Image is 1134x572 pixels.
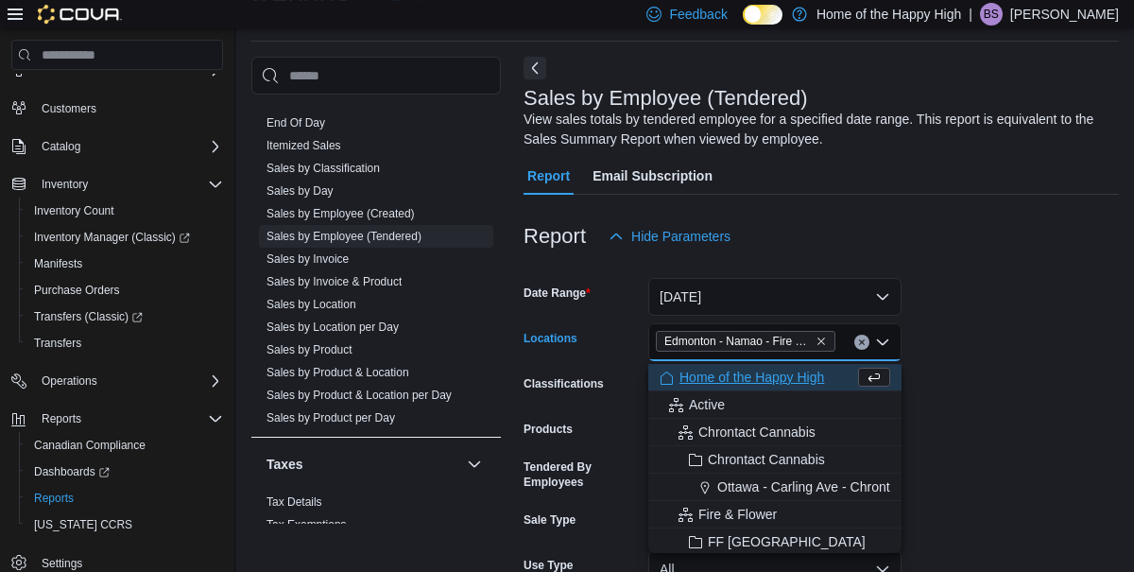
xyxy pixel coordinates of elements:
span: Fire & Flower [698,505,777,524]
span: Purchase Orders [26,279,223,302]
label: Locations [524,331,577,346]
span: Manifests [34,256,82,271]
a: Sales by Product per Day [266,411,395,425]
span: Inventory [34,173,223,196]
button: Taxes [266,455,459,474]
span: Transfers (Classic) [34,309,143,324]
button: Reports [34,407,89,430]
button: Close list of options [875,335,890,350]
span: Sales by Employee (Created) [266,206,415,221]
a: Transfers [26,332,89,355]
input: Dark Mode [743,5,782,25]
span: Ottawa - Carling Ave - Chrontact Cannabis [717,477,967,496]
span: Operations [34,370,223,392]
label: Products [524,422,573,437]
span: Sales by Product & Location per Day [266,388,452,403]
a: Tax Exemptions [266,518,347,531]
span: Sales by Location [266,297,356,312]
button: Manifests [19,251,231,277]
span: Reports [34,407,223,430]
button: Hide Parameters [601,217,738,255]
button: Transfers [19,330,231,356]
span: Sales by Day [266,183,334,199]
h3: Taxes [266,455,303,474]
button: Taxes [463,453,486,476]
p: [PERSON_NAME] [1010,3,1119,26]
a: Sales by Product & Location [266,366,409,379]
button: Customers [4,95,231,122]
span: Chrontact Cannabis [708,450,825,469]
span: Chrontact Cannabis [698,423,816,442]
button: Inventory Count [19,198,231,224]
p: | [969,3,972,26]
span: Sales by Location per Day [266,320,399,335]
span: Inventory Manager (Classic) [34,230,190,245]
button: FF [GEOGRAPHIC_DATA] [648,529,902,556]
label: Sale Type [524,512,576,528]
button: [DATE] [648,278,902,316]
a: Canadian Compliance [26,434,153,457]
a: Sales by Location [266,298,356,311]
button: Clear input [854,335,869,350]
a: Sales by Product [266,343,352,356]
span: Transfers (Classic) [26,305,223,328]
span: Manifests [26,252,223,275]
span: Canadian Compliance [34,438,146,453]
a: Purchase Orders [26,279,128,302]
button: Operations [4,368,231,394]
span: Sales by Product [266,342,352,357]
span: Sales by Classification [266,161,380,176]
span: Dashboards [34,464,110,479]
button: Operations [34,370,105,392]
label: Date Range [524,286,591,301]
span: Sales by Invoice & Product [266,274,402,289]
a: Sales by Product & Location per Day [266,389,452,402]
a: Sales by Employee (Created) [266,207,415,220]
span: Tax Exemptions [266,517,347,532]
button: Active [648,391,902,419]
span: Settings [42,556,82,571]
button: Purchase Orders [19,277,231,303]
span: [US_STATE] CCRS [34,517,132,532]
span: Hide Parameters [631,227,730,246]
a: End Of Day [266,116,325,130]
p: Home of the Happy High [816,3,961,26]
span: Reports [42,411,81,426]
button: Home of the Happy High [648,364,902,391]
button: Chrontact Cannabis [648,419,902,446]
span: Washington CCRS [26,513,223,536]
span: Sales by Product per Day [266,410,395,425]
a: Manifests [26,252,90,275]
a: Sales by Employee (Tendered) [266,230,421,243]
h3: Report [524,225,586,248]
span: Catalog [34,135,223,158]
a: Sales by Location per Day [266,321,399,334]
a: Dashboards [19,459,231,485]
span: Active [689,395,725,414]
span: Canadian Compliance [26,434,223,457]
img: Cova [38,5,122,24]
a: Sales by Invoice & Product [266,275,402,288]
span: Operations [42,373,97,389]
div: View sales totals by tendered employee for a specified date range. This report is equivalent to t... [524,110,1109,149]
span: Dashboards [26,460,223,483]
button: Inventory [34,173,95,196]
div: Sales [251,112,501,437]
button: Reports [4,406,231,432]
span: Inventory Manager (Classic) [26,226,223,249]
button: [US_STATE] CCRS [19,511,231,538]
div: Brody Schultz [980,3,1003,26]
span: Tax Details [266,494,322,510]
a: Dashboards [26,460,117,483]
a: Inventory Manager (Classic) [19,224,231,251]
a: Itemized Sales [266,139,341,152]
span: Itemized Sales [266,138,341,153]
a: Sales by Day [266,184,334,198]
span: Inventory Count [34,203,114,218]
span: Reports [34,491,74,506]
a: [US_STATE] CCRS [26,513,140,536]
span: Customers [34,96,223,120]
span: BS [984,3,999,26]
a: Reports [26,487,81,510]
span: Edmonton - Namao - Fire & Flower [664,332,812,351]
